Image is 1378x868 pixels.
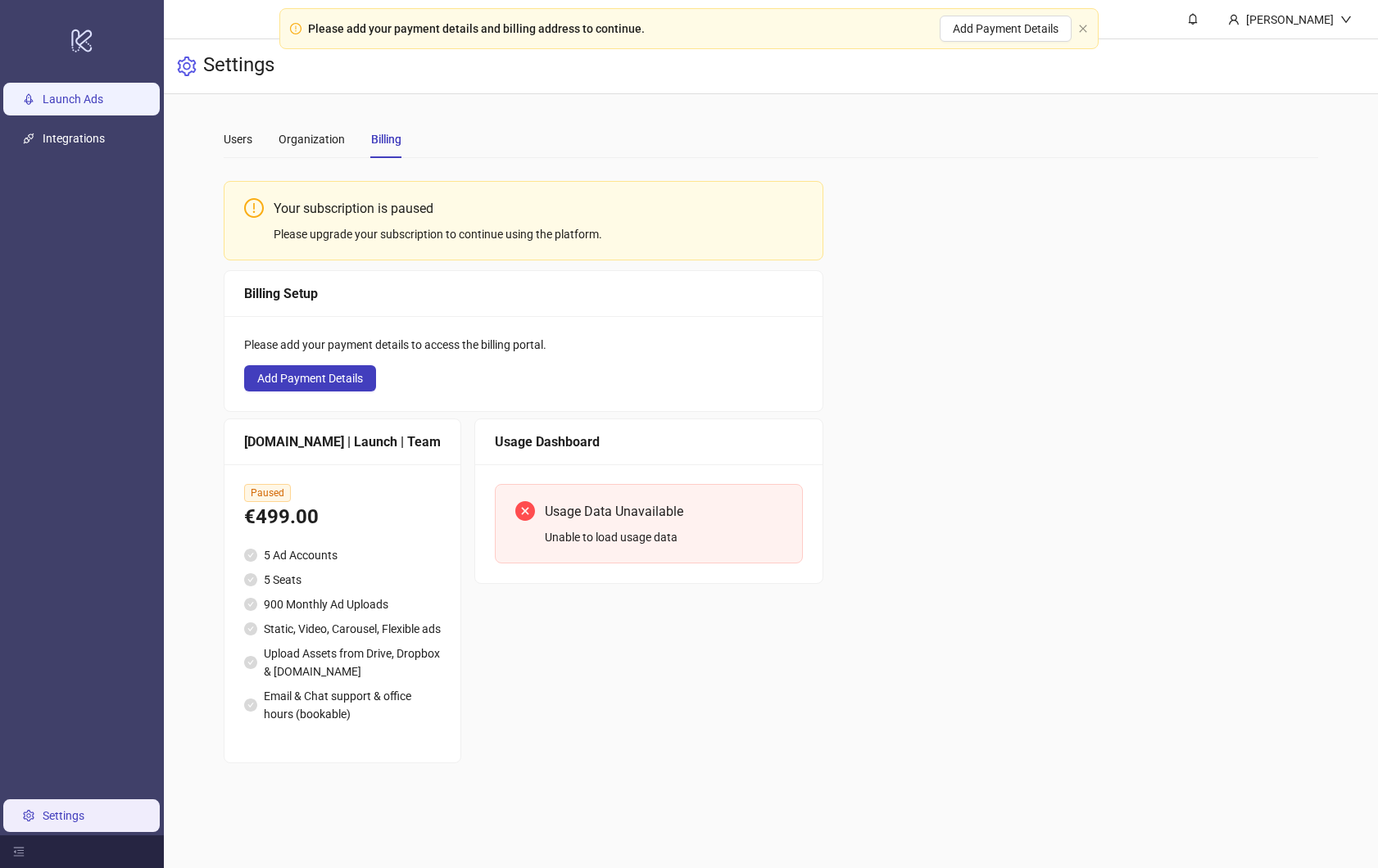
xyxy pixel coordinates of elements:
[244,546,441,564] li: 5 Ad Accounts
[1187,13,1199,25] span: bell
[1078,24,1088,34] span: close
[177,57,197,76] span: setting
[244,598,257,611] span: check-circle
[244,198,264,218] span: exclamation-circle
[203,52,274,80] h3: Settings
[940,16,1072,42] button: Add Payment Details
[274,225,803,243] div: Please upgrade your subscription to continue using the platform.
[953,22,1058,35] span: Add Payment Details
[371,130,401,148] div: Billing
[244,432,441,452] div: [DOMAIN_NAME] | Launch | Team
[1228,14,1240,25] span: user
[244,698,257,712] span: check-circle
[244,336,803,354] div: Please add your payment details to access the billing portal.
[274,198,803,219] div: Your subscription is paused
[1340,14,1352,25] span: down
[308,20,645,38] div: Please add your payment details and billing address to continue.
[43,133,105,146] a: Integrations
[545,501,782,522] div: Usage Data Unavailable
[515,501,535,521] span: close-circle
[224,130,252,148] div: Users
[244,283,803,304] div: Billing Setup
[244,365,376,391] button: Add Payment Details
[290,23,301,34] span: exclamation-circle
[244,656,257,669] span: check-circle
[279,130,345,148] div: Organization
[244,502,441,533] div: €499.00
[43,809,84,822] a: Settings
[257,372,363,385] span: Add Payment Details
[13,846,25,857] span: menu-fold
[545,528,782,546] div: Unable to load usage data
[244,571,441,589] li: 5 Seats
[244,573,257,586] span: check-circle
[244,549,257,562] span: check-circle
[244,620,441,638] li: Static, Video, Carousel, Flexible ads
[244,622,257,635] span: check-circle
[244,484,291,502] span: Paused
[244,687,441,723] li: Email & Chat support & office hours (bookable)
[1240,11,1340,29] div: [PERSON_NAME]
[244,595,441,613] li: 900 Monthly Ad Uploads
[1078,24,1088,34] button: close
[43,93,103,106] a: Launch Ads
[244,644,441,680] li: Upload Assets from Drive, Dropbox & [DOMAIN_NAME]
[495,432,803,452] div: Usage Dashboard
